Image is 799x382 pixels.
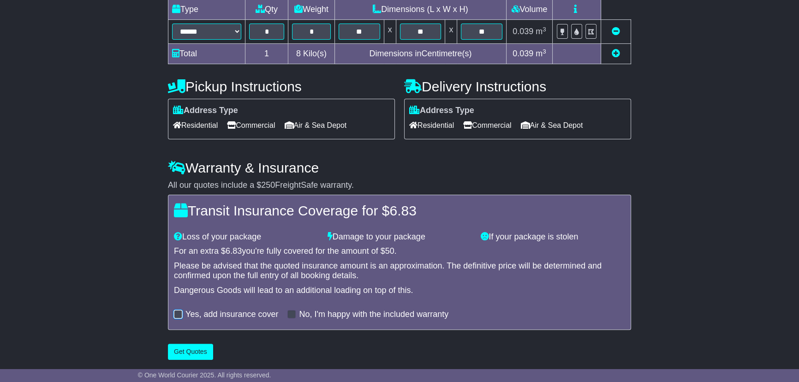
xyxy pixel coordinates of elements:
[169,232,323,242] div: Loss of your package
[409,106,474,116] label: Address Type
[288,44,335,64] td: Kilo(s)
[261,180,275,190] span: 250
[536,49,546,58] span: m
[285,118,347,132] span: Air & Sea Depot
[536,27,546,36] span: m
[445,20,457,44] td: x
[385,246,394,256] span: 50
[174,203,625,218] h4: Transit Insurance Coverage for $
[296,49,301,58] span: 8
[543,48,546,55] sup: 3
[323,232,477,242] div: Damage to your package
[226,246,242,256] span: 6.83
[389,203,416,218] span: 6.83
[612,27,620,36] a: Remove this item
[384,20,396,44] td: x
[245,44,288,64] td: 1
[476,232,630,242] div: If your package is stolen
[513,49,533,58] span: 0.039
[521,118,583,132] span: Air & Sea Depot
[168,79,395,94] h4: Pickup Instructions
[173,106,238,116] label: Address Type
[168,180,631,191] div: All our quotes include a $ FreightSafe warranty.
[612,49,620,58] a: Add new item
[334,44,506,64] td: Dimensions in Centimetre(s)
[227,118,275,132] span: Commercial
[299,310,448,320] label: No, I'm happy with the included warranty
[168,344,213,360] button: Get Quotes
[168,160,631,175] h4: Warranty & Insurance
[185,310,278,320] label: Yes, add insurance cover
[409,118,454,132] span: Residential
[543,26,546,33] sup: 3
[168,44,245,64] td: Total
[174,246,625,257] div: For an extra $ you're fully covered for the amount of $ .
[513,27,533,36] span: 0.039
[138,371,271,379] span: © One World Courier 2025. All rights reserved.
[174,286,625,296] div: Dangerous Goods will lead to an additional loading on top of this.
[173,118,218,132] span: Residential
[174,261,625,281] div: Please be advised that the quoted insurance amount is an approximation. The definitive price will...
[404,79,631,94] h4: Delivery Instructions
[463,118,511,132] span: Commercial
